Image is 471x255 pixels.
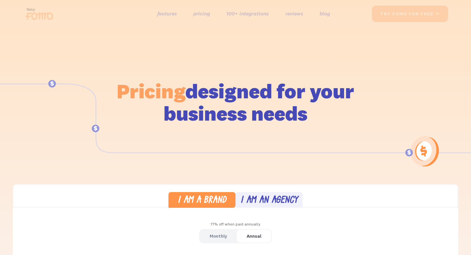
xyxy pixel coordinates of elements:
[157,9,177,18] a: features
[13,220,458,229] div: 17% off when paid annually
[372,6,448,22] a: try fomo for free
[435,11,440,17] span: 
[285,9,303,18] a: reviews
[178,196,226,206] div: I am a brand
[193,9,210,18] a: pricing
[320,9,330,18] a: blog
[210,231,227,241] div: Monthly
[247,231,261,241] div: Annual
[226,9,269,18] a: 100+ integrations
[116,80,355,125] h1: designed for your business needs
[117,78,185,104] span: Pricing
[240,196,298,206] div: I am an agency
